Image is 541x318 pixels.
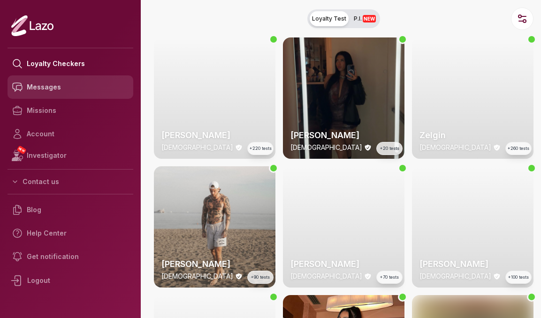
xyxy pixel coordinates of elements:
[283,166,404,288] img: checker
[8,198,133,222] a: Blog
[251,274,270,281] span: +90 tests
[154,37,275,159] a: thumbchecker[PERSON_NAME][DEMOGRAPHIC_DATA]+220 tests
[419,258,526,271] h2: [PERSON_NAME]
[8,268,133,293] div: Logout
[161,272,233,281] p: [DEMOGRAPHIC_DATA]
[8,52,133,75] a: Loyalty Checkers
[8,222,133,245] a: Help Center
[283,37,404,159] a: thumbchecker[PERSON_NAME][DEMOGRAPHIC_DATA]+20 tests
[508,274,529,281] span: +100 tests
[419,272,491,281] p: [DEMOGRAPHIC_DATA]
[283,166,404,288] a: thumbchecker[PERSON_NAME][DEMOGRAPHIC_DATA]+70 tests
[412,166,533,288] img: checker
[154,166,275,288] a: thumbchecker[PERSON_NAME][DEMOGRAPHIC_DATA]+90 tests
[154,166,275,288] img: checker
[154,37,275,159] img: checker
[354,15,376,22] span: P.I.
[412,166,533,288] a: thumbchecker[PERSON_NAME][DEMOGRAPHIC_DATA]+100 tests
[250,145,272,152] span: +220 tests
[380,274,399,281] span: +70 tests
[8,75,133,99] a: Messages
[312,15,346,22] span: Loyalty Test
[161,258,268,271] h2: [PERSON_NAME]
[412,37,533,159] a: thumbcheckerZelgin[DEMOGRAPHIC_DATA]+260 tests
[508,145,529,152] span: +260 tests
[8,146,133,165] a: NEWInvestigator
[290,143,362,152] p: [DEMOGRAPHIC_DATA]
[419,129,526,142] h2: Zelgin
[16,145,27,155] span: NEW
[290,258,397,271] h2: [PERSON_NAME]
[380,145,399,152] span: +20 tests
[419,143,491,152] p: [DEMOGRAPHIC_DATA]
[363,15,376,22] span: NEW
[412,37,533,159] img: checker
[290,129,397,142] h2: [PERSON_NAME]
[8,245,133,268] a: Get notification
[8,173,133,190] button: Contact us
[161,143,233,152] p: [DEMOGRAPHIC_DATA]
[283,37,404,159] img: checker
[290,272,362,281] p: [DEMOGRAPHIC_DATA]
[161,129,268,142] h2: [PERSON_NAME]
[8,99,133,122] a: Missions
[8,122,133,146] a: Account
